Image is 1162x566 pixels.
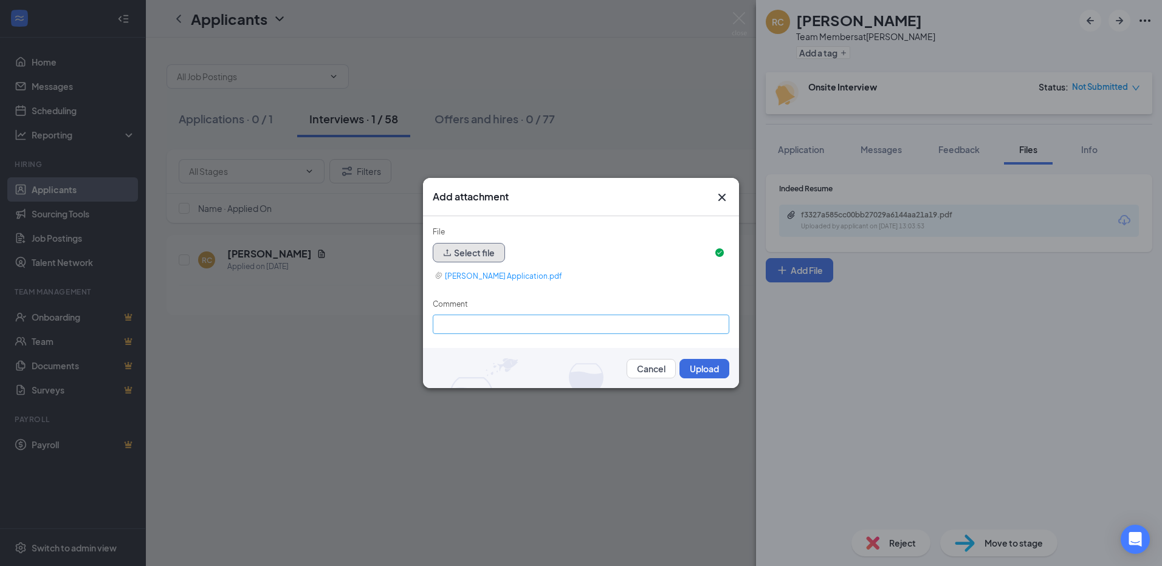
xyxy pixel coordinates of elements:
[443,248,452,257] span: upload
[679,359,729,378] button: Upload
[715,190,729,205] button: Close
[433,190,509,203] h3: Add attachment
[433,250,505,259] span: upload Select file
[433,227,445,236] label: File
[1121,525,1150,554] div: Open Intercom Messenger
[715,190,729,205] svg: Cross
[433,315,729,334] input: Comment
[435,269,722,284] a: [PERSON_NAME] Application.pdf
[433,243,505,262] button: upload Select file
[627,359,676,378] button: Cancel
[433,299,468,309] label: Comment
